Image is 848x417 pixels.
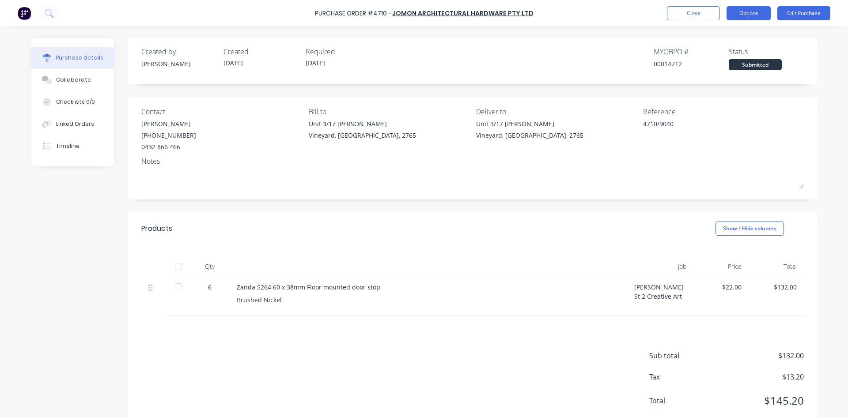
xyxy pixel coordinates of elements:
[56,54,103,62] div: Purchase details
[749,258,804,275] div: Total
[306,46,381,57] div: Required
[627,258,693,275] div: Job
[31,135,114,157] button: Timeline
[237,282,620,292] div: Zanda 5264 60 x 38mm Floor mounted door stop
[56,120,94,128] div: Linked Orders
[654,59,729,68] div: 00014712
[729,59,782,70] div: Submitted
[654,46,729,57] div: MYOB PO #
[476,131,583,140] div: Vineyard, [GEOGRAPHIC_DATA], 2765
[141,59,216,68] div: [PERSON_NAME]
[693,258,749,275] div: Price
[31,91,114,113] button: Checklists 0/0
[141,142,196,151] div: 0432 866 466
[476,119,583,128] div: Unit 3/17 [PERSON_NAME]
[715,350,804,361] span: $132.00
[315,9,391,18] div: Purchase Order #4710 -
[643,119,753,139] textarea: 4710/9040
[309,131,416,140] div: Vineyard, [GEOGRAPHIC_DATA], 2765
[190,258,230,275] div: Qty
[141,106,302,117] div: Contact
[715,372,804,382] span: $13.20
[700,282,742,292] div: $22.00
[649,350,715,361] span: Sub total
[649,372,715,382] span: Tax
[715,393,804,409] span: $145.20
[715,222,784,236] button: Show / Hide columns
[309,106,469,117] div: Bill to
[309,119,416,128] div: Unit 3/17 [PERSON_NAME]
[56,142,79,150] div: Timeline
[56,98,95,106] div: Checklists 0/0
[643,106,804,117] div: Reference
[649,395,715,406] span: Total
[56,76,91,84] div: Collaborate
[141,156,804,166] div: Notes
[31,47,114,69] button: Purchase details
[18,7,31,20] img: Factory
[777,6,830,20] button: Edit Purchase
[667,6,720,20] button: Close
[141,131,196,140] div: [PHONE_NUMBER]
[31,113,114,135] button: Linked Orders
[476,106,637,117] div: Deliver to
[141,223,172,234] div: Products
[727,6,771,20] button: Options
[223,46,299,57] div: Created
[756,282,797,292] div: $132.00
[31,69,114,91] button: Collaborate
[141,119,196,128] div: [PERSON_NAME]
[392,9,534,18] a: Jomon Architectural Hardware Pty Ltd
[729,46,804,57] div: Status
[237,295,620,304] div: Brushed Nickel
[197,282,223,292] div: 6
[627,275,693,316] div: [PERSON_NAME] St 2 Creative Art
[141,46,216,57] div: Created by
